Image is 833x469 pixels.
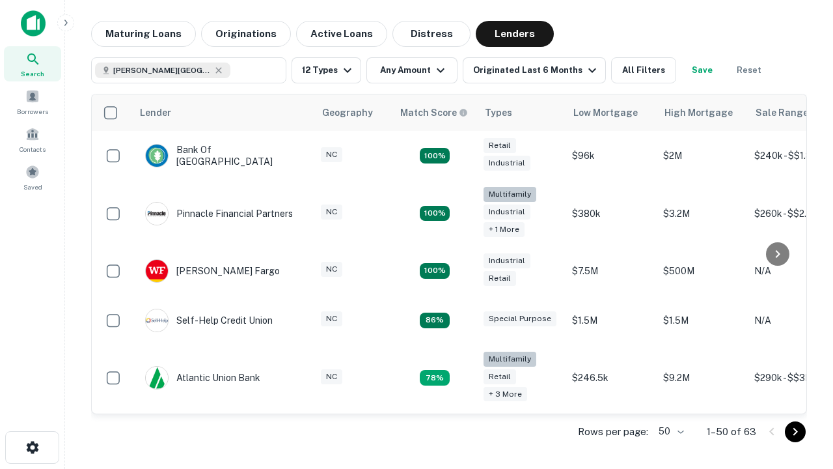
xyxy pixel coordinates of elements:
[463,57,606,83] button: Originated Last 6 Months
[484,205,530,220] div: Industrial
[566,180,657,246] td: $380k
[484,311,556,326] div: Special Purpose
[21,68,44,79] span: Search
[392,21,471,47] button: Distress
[145,309,273,332] div: Self-help Credit Union
[145,202,293,225] div: Pinnacle Financial Partners
[17,106,48,117] span: Borrowers
[321,147,342,162] div: NC
[4,122,61,157] a: Contacts
[653,422,686,441] div: 50
[566,296,657,345] td: $1.5M
[146,203,168,225] img: picture
[132,94,314,131] th: Lender
[657,180,748,246] td: $3.2M
[321,369,342,384] div: NC
[145,366,260,390] div: Atlantic Union Bank
[484,156,530,171] div: Industrial
[4,46,61,81] a: Search
[664,105,733,121] div: High Mortgage
[145,259,280,283] div: [PERSON_NAME] Fargo
[785,421,806,442] button: Go to next page
[566,345,657,411] td: $246.5k
[145,144,301,167] div: Bank Of [GEOGRAPHIC_DATA]
[611,57,676,83] button: All Filters
[728,57,770,83] button: Reset
[485,105,512,121] div: Types
[321,262,342,277] div: NC
[420,370,450,386] div: Matching Properties: 10, hasApolloMatch: undefined
[566,94,657,131] th: Low Mortgage
[484,222,525,237] div: + 1 more
[473,63,600,78] div: Originated Last 6 Months
[146,260,168,282] img: picture
[420,148,450,163] div: Matching Properties: 15, hasApolloMatch: undefined
[400,106,465,120] h6: Match Score
[484,187,536,202] div: Multifamily
[4,160,61,195] a: Saved
[657,94,748,131] th: High Mortgage
[21,10,46,36] img: capitalize-icon.png
[314,94,392,131] th: Geography
[566,246,657,296] td: $7.5M
[4,84,61,119] a: Borrowers
[657,246,748,296] td: $500M
[146,145,168,167] img: picture
[484,253,530,268] div: Industrial
[566,131,657,180] td: $96k
[484,387,527,402] div: + 3 more
[366,57,457,83] button: Any Amount
[140,105,171,121] div: Lender
[573,105,638,121] div: Low Mortgage
[657,296,748,345] td: $1.5M
[657,131,748,180] td: $2M
[23,182,42,192] span: Saved
[707,424,756,440] p: 1–50 of 63
[201,21,291,47] button: Originations
[146,309,168,332] img: picture
[756,105,808,121] div: Sale Range
[296,21,387,47] button: Active Loans
[20,144,46,154] span: Contacts
[113,64,211,76] span: [PERSON_NAME][GEOGRAPHIC_DATA], [GEOGRAPHIC_DATA]
[484,369,516,384] div: Retail
[484,271,516,286] div: Retail
[768,323,833,386] iframe: Chat Widget
[657,345,748,411] td: $9.2M
[420,206,450,221] div: Matching Properties: 23, hasApolloMatch: undefined
[146,367,168,389] img: picture
[321,311,342,326] div: NC
[476,21,554,47] button: Lenders
[578,424,648,440] p: Rows per page:
[321,205,342,220] div: NC
[484,138,516,153] div: Retail
[322,105,373,121] div: Geography
[392,94,477,131] th: Capitalize uses an advanced AI algorithm to match your search with the best lender. The match sco...
[420,313,450,328] div: Matching Properties: 11, hasApolloMatch: undefined
[420,263,450,279] div: Matching Properties: 14, hasApolloMatch: undefined
[681,57,723,83] button: Save your search to get updates of matches that match your search criteria.
[91,21,196,47] button: Maturing Loans
[484,352,536,367] div: Multifamily
[292,57,361,83] button: 12 Types
[400,106,468,120] div: Capitalize uses an advanced AI algorithm to match your search with the best lender. The match sco...
[477,94,566,131] th: Types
